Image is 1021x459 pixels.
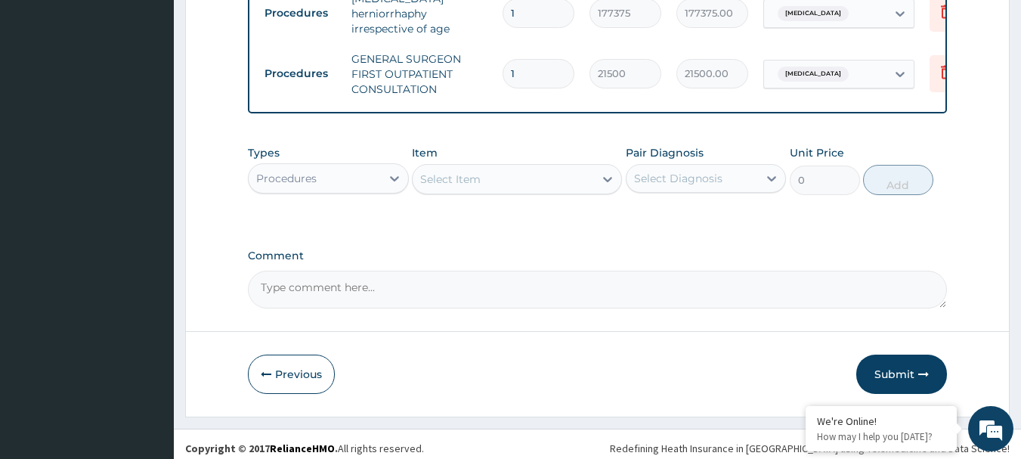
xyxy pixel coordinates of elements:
span: [MEDICAL_DATA] [778,6,849,21]
td: Procedures [257,60,344,88]
div: Chat with us now [79,85,254,104]
div: Select Diagnosis [634,171,722,186]
label: Pair Diagnosis [626,145,704,160]
div: Procedures [256,171,317,186]
span: [MEDICAL_DATA] [778,67,849,82]
label: Unit Price [790,145,844,160]
button: Add [863,165,933,195]
label: Types [248,147,280,160]
img: d_794563401_company_1708531726252_794563401 [28,76,61,113]
td: GENERAL SURGEON FIRST OUTPATIENT CONSULTATION [344,44,495,104]
div: Minimize live chat window [248,8,284,44]
div: Select Item [420,172,481,187]
span: We're online! [88,135,209,287]
button: Previous [248,355,335,394]
label: Item [412,145,438,160]
div: Redefining Heath Insurance in [GEOGRAPHIC_DATA] using Telemedicine and Data Science! [610,441,1010,456]
textarea: Type your message and hit 'Enter' [8,302,288,355]
p: How may I help you today? [817,430,945,443]
button: Submit [856,355,947,394]
strong: Copyright © 2017 . [185,442,338,455]
a: RelianceHMO [270,442,335,455]
div: We're Online! [817,414,945,428]
label: Comment [248,250,948,262]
